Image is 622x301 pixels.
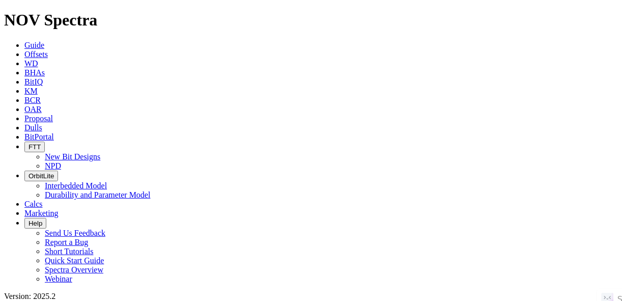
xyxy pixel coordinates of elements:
a: BHAs [24,68,45,77]
a: OAR [24,105,42,114]
a: Offsets [24,50,48,59]
a: BitPortal [24,132,54,141]
a: Calcs [24,200,43,208]
a: KM [24,87,38,95]
a: Dulls [24,123,42,132]
a: Marketing [24,209,59,217]
a: NPD [45,161,61,170]
a: New Bit Designs [45,152,100,161]
a: WD [24,59,38,68]
button: FTT [24,142,45,152]
a: Report a Bug [45,238,88,247]
a: Send Us Feedback [45,229,105,237]
a: Short Tutorials [45,247,94,256]
a: Guide [24,41,44,49]
button: OrbitLite [24,171,58,181]
a: Quick Start Guide [45,256,104,265]
button: Help [24,218,46,229]
a: Proposal [24,114,53,123]
a: Durability and Parameter Model [45,190,151,199]
div: Version: 2025.2 [4,292,618,301]
span: Help [29,220,42,227]
a: Interbedded Model [45,181,107,190]
a: BCR [24,96,41,104]
a: Spectra Overview [45,265,103,274]
a: BitIQ [24,77,43,86]
h1: NOV Spectra [4,11,618,30]
span: FTT [29,143,41,151]
span: OrbitLite [29,172,54,180]
a: Webinar [45,275,72,283]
